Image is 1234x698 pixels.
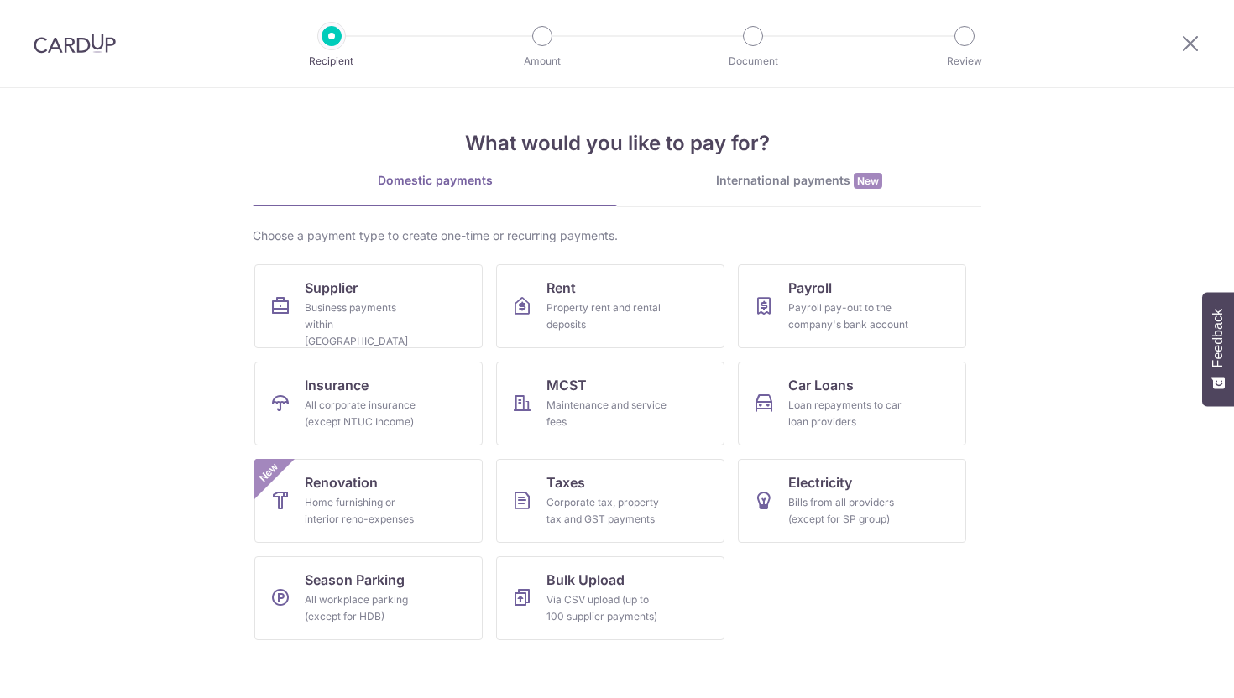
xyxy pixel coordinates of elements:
[496,362,724,445] a: MCSTMaintenance and service fees
[305,591,426,625] div: All workplace parking (except for HDB)
[788,472,852,492] span: Electricity
[738,362,966,445] a: Car LoansLoan repayments to car loan providers
[788,494,909,528] div: Bills from all providers (except for SP group)
[34,34,116,54] img: CardUp
[496,556,724,640] a: Bulk UploadVia CSV upload (up to 100 supplier payments)
[305,300,426,350] div: Business payments within [GEOGRAPHIC_DATA]
[546,591,667,625] div: Via CSV upload (up to 100 supplier payments)
[496,459,724,543] a: TaxesCorporate tax, property tax and GST payments
[480,53,604,70] p: Amount
[546,397,667,430] div: Maintenance and service fees
[738,459,966,543] a: ElectricityBills from all providers (except for SP group)
[305,397,426,430] div: All corporate insurance (except NTUC Income)
[254,459,483,543] a: RenovationHome furnishing or interior reno-expensesNew
[1202,292,1234,406] button: Feedback - Show survey
[546,278,576,298] span: Rent
[253,172,617,189] div: Domestic payments
[496,264,724,348] a: RentProperty rent and rental deposits
[854,173,882,189] span: New
[788,375,854,395] span: Car Loans
[254,362,483,445] a: InsuranceAll corporate insurance (except NTUC Income)
[902,53,1027,70] p: Review
[269,53,394,70] p: Recipient
[617,172,981,190] div: International payments
[1126,648,1217,690] iframe: Opens a widget where you can find more information
[1210,309,1226,367] span: Feedback
[788,397,909,430] div: Loan repayments to car loan providers
[305,375,369,395] span: Insurance
[738,264,966,348] a: PayrollPayroll pay-out to the company's bank account
[305,472,378,492] span: Renovation
[546,375,587,395] span: MCST
[305,278,358,298] span: Supplier
[305,570,405,590] span: Season Parking
[546,300,667,333] div: Property rent and rental deposits
[788,278,832,298] span: Payroll
[305,494,426,528] div: Home furnishing or interior reno-expenses
[788,300,909,333] div: Payroll pay-out to the company's bank account
[253,128,981,159] h4: What would you like to pay for?
[546,570,625,590] span: Bulk Upload
[254,264,483,348] a: SupplierBusiness payments within [GEOGRAPHIC_DATA]
[253,227,981,244] div: Choose a payment type to create one-time or recurring payments.
[255,459,283,487] span: New
[546,472,585,492] span: Taxes
[254,556,483,640] a: Season ParkingAll workplace parking (except for HDB)
[546,494,667,528] div: Corporate tax, property tax and GST payments
[691,53,815,70] p: Document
